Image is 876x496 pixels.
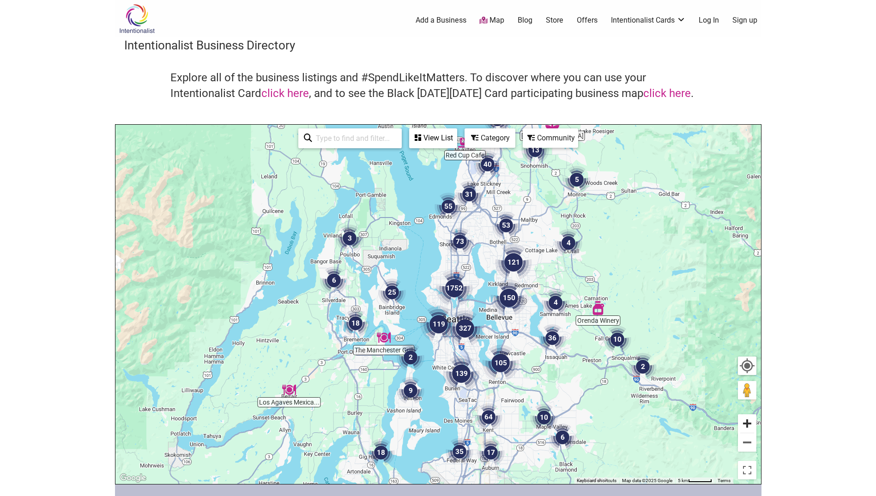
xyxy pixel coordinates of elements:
div: 5 [559,162,594,197]
a: Open this area in Google Maps (opens a new window) [118,472,148,484]
div: 2 [393,340,428,375]
button: Drag Pegman onto the map to open Street View [738,381,756,399]
div: 64 [471,399,506,435]
h3: Intentionalist Business Directory [124,37,752,54]
div: 40 [470,147,505,182]
div: Type to search and filter [298,128,402,148]
a: Log In [699,15,719,25]
div: 121 [491,240,536,284]
button: Zoom out [738,433,756,452]
input: Type to find and filter... [312,129,396,147]
button: Toggle fullscreen view [737,460,757,480]
div: 4 [538,285,573,320]
div: 18 [338,306,373,341]
div: 105 [478,341,523,385]
div: View List [410,129,456,147]
div: Filter by Community [523,128,578,148]
div: See a list of the visible businesses [409,128,457,148]
span: Map data ©2025 Google [622,478,672,483]
div: 25 [375,275,410,310]
div: 53 [489,208,524,243]
div: 36 [535,321,570,356]
div: 3 [332,221,367,256]
a: Intentionalist Cards [611,15,686,25]
div: 10 [600,322,635,357]
div: Orenda Winery [587,297,609,319]
div: Category [465,129,514,147]
div: Los Agaves Mexican Restaurant [278,379,300,400]
a: Offers [577,15,598,25]
div: 139 [439,351,483,396]
span: 5 km [678,478,688,483]
div: 35 [442,434,477,469]
a: Map [479,15,504,26]
div: 9 [393,373,428,408]
div: 6 [316,263,351,298]
button: Keyboard shortcuts [577,478,616,484]
a: Store [546,15,563,25]
a: click here [643,87,691,100]
button: Zoom in [738,414,756,433]
div: 13 [518,133,553,168]
div: 1752 [432,266,477,310]
div: 18 [363,435,399,470]
a: Sign up [732,15,757,25]
div: 6 [545,420,580,455]
div: 55 [431,189,466,224]
div: Community [524,129,577,147]
div: 73 [442,224,477,259]
a: Blog [518,15,532,25]
button: Map Scale: 5 km per 48 pixels [675,478,715,484]
div: 119 [417,302,461,346]
div: 17 [473,435,508,470]
div: Filter by category [465,128,515,148]
a: Terms [718,478,731,483]
div: 31 [452,177,487,212]
div: The Manchester Grill [373,327,394,348]
div: 4 [551,225,586,260]
div: 2 [625,349,660,384]
img: Intentionalist [115,4,159,34]
a: Add a Business [416,15,466,25]
div: 150 [487,276,531,320]
img: Google [118,472,148,484]
h4: Explore all of the business listings and #SpendLikeItMatters. To discover where you can use your ... [170,70,706,101]
a: click here [261,87,309,100]
button: Your Location [738,357,756,375]
div: 327 [443,306,487,351]
div: 10 [526,400,562,435]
